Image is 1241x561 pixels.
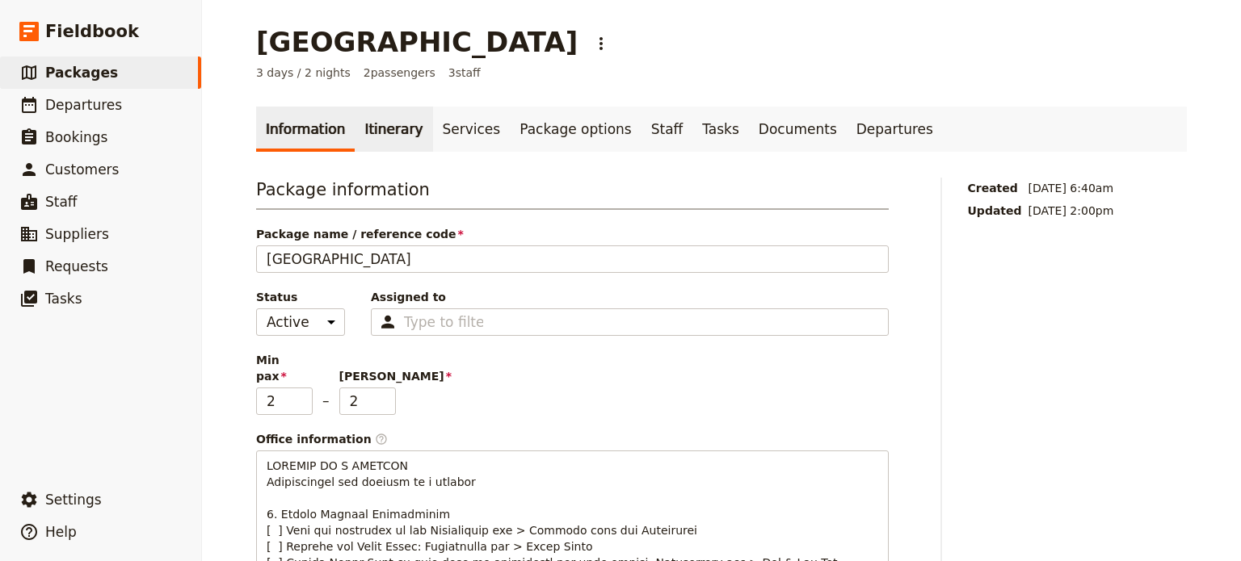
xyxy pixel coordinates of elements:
[339,387,396,415] input: [PERSON_NAME]
[355,107,432,152] a: Itinerary
[45,194,78,210] span: Staff
[256,65,351,81] span: 3 days / 2 nights
[256,289,345,305] span: Status
[256,352,313,384] span: Min pax
[45,129,107,145] span: Bookings
[256,431,889,447] div: Office information
[968,180,1022,196] span: Created
[45,97,122,113] span: Departures
[749,107,847,152] a: Documents
[45,492,102,508] span: Settings
[45,291,82,307] span: Tasks
[642,107,693,152] a: Staff
[45,226,109,242] span: Suppliers
[587,30,615,57] button: Actions
[375,433,388,446] span: ​
[448,65,481,81] span: 3 staff
[847,107,943,152] a: Departures
[339,368,396,384] span: [PERSON_NAME]
[364,65,435,81] span: 2 passengers
[256,178,889,210] h3: Package information
[256,387,313,415] input: Min pax
[45,161,119,178] span: Customers
[371,289,889,305] span: Assigned to
[45,65,118,81] span: Packages
[45,258,108,274] span: Requests
[256,226,889,242] span: Package name / reference code
[692,107,749,152] a: Tasks
[256,26,578,58] h1: [GEOGRAPHIC_DATA]
[1029,180,1114,196] span: [DATE] 6:40am
[404,312,483,332] input: Assigned to
[968,203,1022,219] span: Updated
[256,308,345,336] select: Status
[510,107,641,152] a: Package options
[433,107,511,152] a: Services
[256,245,889,273] input: Package name / reference code
[1029,203,1114,219] span: [DATE] 2:00pm
[322,391,330,415] span: –
[45,524,77,540] span: Help
[256,107,355,152] a: Information
[45,19,139,44] span: Fieldbook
